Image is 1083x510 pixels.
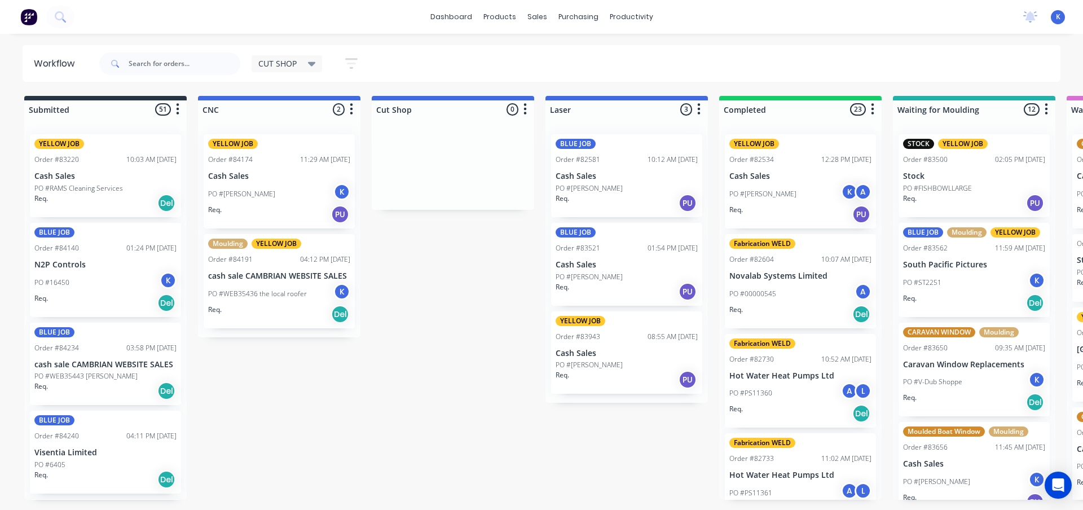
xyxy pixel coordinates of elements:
div: Moulding [208,239,248,249]
div: Del [157,294,175,312]
div: YELLOW JOB [729,139,779,149]
div: L [855,482,871,499]
div: BLUE JOB [556,227,596,238]
div: YELLOW JOBOrder #8417411:29 AM [DATE]Cash SalesPO #[PERSON_NAME]KReq.PU [204,134,355,228]
p: PO #00000545 [729,289,776,299]
p: Req. [556,282,569,292]
div: BLUE JOBOrder #8414001:24 PM [DATE]N2P ControlsPO #16450KReq.Del [30,223,181,317]
div: PU [679,371,697,389]
div: Del [852,405,870,423]
div: Order #83562 [903,243,948,253]
p: PO #16450 [34,278,69,288]
div: K [1028,371,1045,388]
div: 11:59 AM [DATE] [995,243,1045,253]
p: Req. [556,370,569,380]
p: Visentia Limited [34,448,177,458]
div: Order #83500 [903,155,948,165]
div: BLUE JOB [34,327,74,337]
p: PO #6405 [34,460,65,470]
p: Req. [34,194,48,204]
div: Order #83650 [903,343,948,353]
div: YELLOW JOBOrder #8253412:28 PM [DATE]Cash SalesPO #[PERSON_NAME]KAReq.PU [725,134,876,228]
p: Cash Sales [556,349,698,358]
div: Order #83220 [34,155,79,165]
p: Req. [903,393,917,403]
div: YELLOW JOB [34,139,84,149]
div: Fabrication WELD [729,239,795,249]
p: PO #ST2251 [903,278,941,288]
div: BLUE JOB [903,227,943,238]
div: productivity [604,8,659,25]
div: Del [157,471,175,489]
div: Order #84234 [34,343,79,353]
div: Open Intercom Messenger [1045,472,1072,499]
div: sales [522,8,553,25]
div: Order #82534 [729,155,774,165]
div: Order #82733 [729,454,774,464]
div: 08:55 AM [DATE] [648,332,698,342]
div: YELLOW JOB [208,139,258,149]
div: K [1028,272,1045,289]
div: Order #82581 [556,155,600,165]
div: 01:24 PM [DATE] [126,243,177,253]
div: BLUE JOBOrder #8352101:54 PM [DATE]Cash SalesPO #[PERSON_NAME]Req.PU [551,223,702,306]
p: PO #PS11361 [729,488,772,498]
div: CARAVAN WINDOW [903,327,975,337]
p: Cash Sales [903,459,1045,469]
p: PO #[PERSON_NAME] [903,477,970,487]
div: Del [331,305,349,323]
div: Order #83656 [903,442,948,452]
p: Cash Sales [34,172,177,181]
div: Order #84191 [208,254,253,265]
p: Req. [729,404,743,414]
input: Search for orders... [129,52,240,75]
p: Req. [903,493,917,503]
div: K [333,183,350,200]
div: 09:35 AM [DATE] [995,343,1045,353]
div: K [1028,471,1045,488]
p: Req. [208,305,222,315]
div: 03:58 PM [DATE] [126,343,177,353]
div: BLUE JOB [556,139,596,149]
p: PO #[PERSON_NAME] [556,272,623,282]
div: 11:29 AM [DATE] [300,155,350,165]
p: cash sale CAMBRIAN WEBSITE SALES [208,271,350,281]
div: K [160,272,177,289]
div: Fabrication WELDOrder #8273010:52 AM [DATE]Hot Water Heat Pumps LtdPO #PS11360ALReq.Del [725,334,876,428]
div: PU [852,205,870,223]
p: Cash Sales [556,260,698,270]
div: A [841,383,858,399]
p: PO #V-Dub Shoppe [903,377,962,387]
p: Caravan Window Replacements [903,360,1045,370]
div: Fabrication WELD [729,438,795,448]
div: Order #84240 [34,431,79,441]
div: YELLOW JOB [252,239,301,249]
div: Order #84174 [208,155,253,165]
div: Moulding [979,327,1019,337]
div: 10:03 AM [DATE] [126,155,177,165]
div: Order #82730 [729,354,774,364]
div: PU [679,194,697,212]
div: 12:28 PM [DATE] [821,155,871,165]
p: Cash Sales [729,172,871,181]
div: YELLOW JOB [990,227,1040,238]
p: PO #[PERSON_NAME] [556,183,623,194]
div: STOCK [903,139,934,149]
div: A [855,283,871,300]
div: BLUE JOBMouldingYELLOW JOBOrder #8356211:59 AM [DATE]South Pacific PicturesPO #ST2251KReq.Del [899,223,1050,317]
div: Del [157,382,175,400]
div: BLUE JOB [34,227,74,238]
div: products [478,8,522,25]
p: Novalab Systems Limited [729,271,871,281]
div: K [841,183,858,200]
div: CARAVAN WINDOWMouldingOrder #8365009:35 AM [DATE]Caravan Window ReplacementsPO #V-Dub ShoppeKReq.Del [899,323,1050,417]
p: PO #RAMS Cleaning Services [34,183,123,194]
div: Del [157,194,175,212]
div: A [841,482,858,499]
div: MouldingYELLOW JOBOrder #8419104:12 PM [DATE]cash sale CAMBRIAN WEBSITE SALESPO #WEB35436 the loc... [204,234,355,328]
div: Fabrication WELD [729,338,795,349]
p: PO #FISHBOWLLARGE [903,183,972,194]
p: Cash Sales [208,172,350,181]
p: N2P Controls [34,260,177,270]
div: PU [1026,194,1044,212]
